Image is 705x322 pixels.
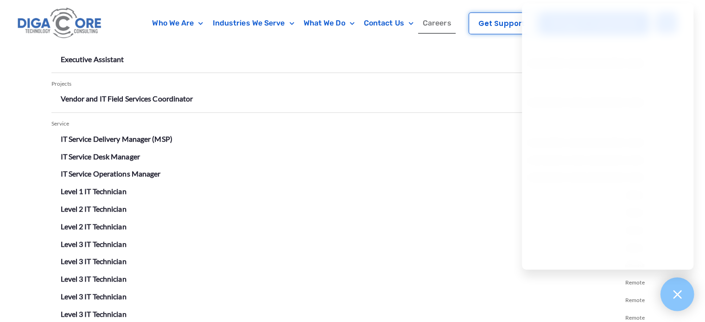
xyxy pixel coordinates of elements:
[15,5,104,42] img: Digacore logo 1
[61,239,127,248] a: Level 3 IT Technician
[208,13,299,34] a: Industries We Serve
[141,13,462,34] nav: Menu
[61,204,127,213] a: Level 2 IT Technician
[61,221,127,230] a: Level 2 IT Technician
[61,55,124,63] a: Executive Assistant
[625,289,645,307] span: Remote
[147,13,208,34] a: Who We Are
[61,134,172,143] a: IT Service Delivery Manager (MSP)
[522,3,693,270] iframe: Chatgenie Messenger
[61,256,127,265] a: Level 3 IT Technician
[61,152,140,160] a: IT Service Desk Manager
[299,13,359,34] a: What We Do
[469,13,534,34] a: Get Support
[51,77,654,91] div: Projects
[61,309,127,318] a: Level 3 IT Technician
[61,94,193,103] a: Vendor and IT Field Services Coordinator
[61,274,127,283] a: Level 3 IT Technician
[61,186,127,195] a: Level 1 IT Technician
[51,117,654,131] div: Service
[625,271,645,289] span: Remote
[478,20,525,27] span: Get Support
[359,13,418,34] a: Contact Us
[61,291,127,300] a: Level 3 IT Technician
[61,169,161,177] a: IT Service Operations Manager
[418,13,456,34] a: Careers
